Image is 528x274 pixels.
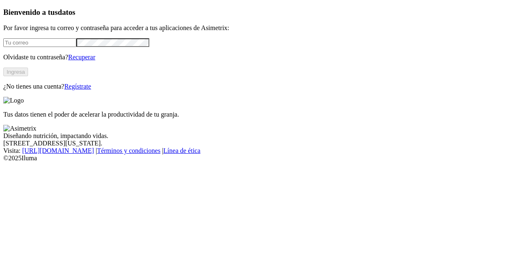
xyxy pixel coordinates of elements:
[3,140,525,147] div: [STREET_ADDRESS][US_STATE].
[3,54,525,61] p: Olvidaste tu contraseña?
[68,54,95,61] a: Recuperar
[3,132,525,140] div: Diseñando nutrición, impactando vidas.
[3,68,28,76] button: Ingresa
[22,147,94,154] a: [URL][DOMAIN_NAME]
[3,125,36,132] img: Asimetrix
[3,97,24,104] img: Logo
[3,24,525,32] p: Por favor ingresa tu correo y contraseña para acceder a tus aplicaciones de Asimetrix:
[3,147,525,155] div: Visita : | |
[97,147,160,154] a: Términos y condiciones
[3,155,525,162] div: © 2025 Iluma
[163,147,200,154] a: Línea de ética
[3,111,525,118] p: Tus datos tienen el poder de acelerar la productividad de tu granja.
[3,83,525,90] p: ¿No tienes una cuenta?
[3,8,525,17] h3: Bienvenido a tus
[58,8,75,16] span: datos
[64,83,91,90] a: Regístrate
[3,38,76,47] input: Tu correo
